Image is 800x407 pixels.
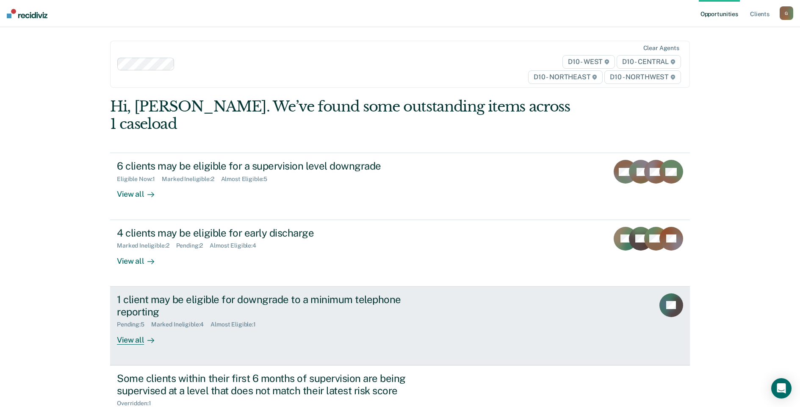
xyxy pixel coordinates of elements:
[117,160,414,172] div: 6 clients may be eligible for a supervision level downgrade
[176,242,210,249] div: Pending : 2
[617,55,681,69] span: D10 - CENTRAL
[110,220,690,287] a: 4 clients may be eligible for early dischargeMarked Ineligible:2Pending:2Almost Eligible:4View all
[117,242,176,249] div: Marked Ineligible : 2
[117,183,164,199] div: View all
[210,242,263,249] div: Almost Eligible : 4
[643,45,679,52] div: Clear agents
[162,176,221,183] div: Marked Ineligible : 2
[7,9,47,18] img: Recidiviz
[110,287,690,365] a: 1 client may be eligible for downgrade to a minimum telephone reportingPending:5Marked Ineligible...
[117,176,162,183] div: Eligible Now : 1
[117,328,164,345] div: View all
[110,98,574,133] div: Hi, [PERSON_NAME]. We’ve found some outstanding items across 1 caseload
[604,70,681,84] span: D10 - NORTHWEST
[117,372,414,397] div: Some clients within their first 6 months of supervision are being supervised at a level that does...
[221,176,274,183] div: Almost Eligible : 5
[117,227,414,239] div: 4 clients may be eligible for early discharge
[117,293,414,318] div: 1 client may be eligible for downgrade to a minimum telephone reporting
[110,153,690,220] a: 6 clients may be eligible for a supervision level downgradeEligible Now:1Marked Ineligible:2Almos...
[528,70,603,84] span: D10 - NORTHEAST
[210,321,263,328] div: Almost Eligible : 1
[562,55,615,69] span: D10 - WEST
[117,249,164,266] div: View all
[780,6,793,20] button: G
[151,321,210,328] div: Marked Ineligible : 4
[117,321,151,328] div: Pending : 5
[117,400,158,407] div: Overridden : 1
[771,378,792,399] div: Open Intercom Messenger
